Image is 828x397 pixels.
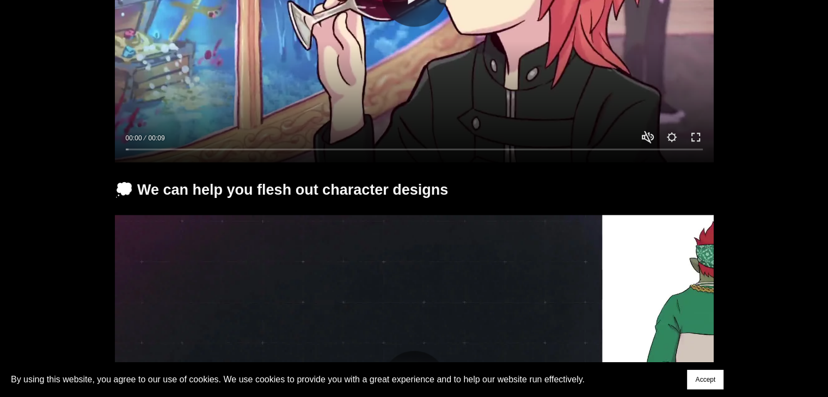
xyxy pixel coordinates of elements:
div: Current time [126,133,145,144]
div: Duration [145,133,168,144]
h1: 💭 We can help you flesh out character designs [115,181,714,200]
button: Accept [687,370,723,389]
span: Accept [695,376,715,383]
input: Seek [126,145,703,153]
p: By using this website, you agree to our use of cookies. We use cookies to provide you with a grea... [11,372,585,387]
